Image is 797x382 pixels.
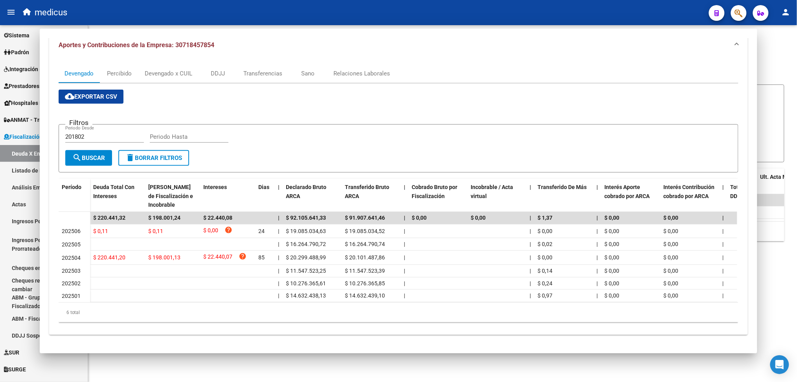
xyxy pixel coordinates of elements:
span: Transferido De Más [537,184,587,190]
span: $ 92.105.641,33 [286,215,326,221]
span: | [530,254,531,261]
span: Período [62,184,81,190]
span: | [278,254,279,261]
span: | [596,241,598,247]
span: $ 0,00 [663,280,678,286]
datatable-header-cell: Interés Aporte cobrado por ARCA [601,179,660,213]
span: | [530,241,531,247]
span: $ 22.440,07 [203,252,232,263]
datatable-header-cell: Transferido De Más [534,179,593,213]
div: Aportes y Contribuciones de la Empresa: 30718457854 [49,58,747,335]
span: $ 0,00 [663,268,678,274]
span: $ 220.441,20 [93,254,125,261]
span: Aportes y Contribuciones de la Empresa: 30718457854 [59,41,214,49]
span: $ 0,02 [537,241,552,247]
div: Sano [301,69,315,78]
span: | [722,268,723,274]
span: $ 0,00 [604,254,619,261]
span: | [722,215,724,221]
span: | [596,268,598,274]
span: 202504 [62,255,81,261]
datatable-header-cell: | [275,179,283,213]
mat-icon: delete [125,153,135,162]
span: 202503 [62,268,81,274]
datatable-header-cell: Deuda Total Con Intereses [90,179,145,213]
span: | [404,228,405,234]
span: | [404,184,405,190]
span: | [404,215,405,221]
span: | [278,215,280,221]
span: $ 0,00 [412,215,427,221]
span: | [278,268,279,274]
span: $ 198.001,24 [148,215,180,221]
datatable-header-cell: Transferido Bruto ARCA [342,179,401,213]
span: $ 0,00 [663,241,678,247]
datatable-header-cell: | [401,179,409,213]
span: Borrar Filtros [125,154,182,162]
span: $ 0,00 [604,228,619,234]
span: | [404,280,405,286]
span: Hospitales Públicos [4,99,61,107]
span: Prestadores / Proveedores [4,82,75,90]
span: $ 0,00 [537,254,552,261]
span: $ 91.907.641,46 [345,215,385,221]
span: $ 20.299.488,99 [286,254,326,261]
datatable-header-cell: Declarado Bruto ARCA [283,179,342,213]
span: | [404,254,405,261]
span: SURGE [4,365,26,374]
span: | [404,241,405,247]
span: $ 10.276.365,61 [286,280,326,286]
datatable-header-cell: Dias [255,179,275,213]
span: $ 16.264.790,72 [286,241,326,247]
span: $ 22.440,08 [203,215,232,221]
mat-icon: cloud_download [65,92,74,101]
span: | [596,292,598,299]
mat-icon: menu [6,7,16,17]
div: Open Intercom Messenger [770,355,789,374]
datatable-header-cell: Total cobrado Sin DDJJ [727,179,786,213]
span: Sistema [4,31,29,40]
span: $ 0,00 [604,268,619,274]
span: $ 11.547.523,39 [345,268,385,274]
span: $ 220.441,32 [93,215,125,221]
span: $ 0,24 [537,280,552,286]
span: $ 0,11 [148,228,163,234]
span: $ 0,00 [203,226,218,237]
mat-icon: search [72,153,82,162]
span: Total cobrado Sin DDJJ [730,184,774,199]
span: Incobrable / Acta virtual [471,184,513,199]
span: | [722,292,723,299]
span: $ 0,00 [537,228,552,234]
span: | [530,280,531,286]
div: Transferencias [243,69,282,78]
datatable-header-cell: Intereses [200,179,255,213]
span: $ 11.547.523,25 [286,268,326,274]
div: Relaciones Laborales [333,69,390,78]
span: $ 19.085.034,52 [345,228,385,234]
span: | [722,280,723,286]
datatable-header-cell: Cobrado Bruto por Fiscalización [409,179,468,213]
span: | [278,241,279,247]
mat-expansion-panel-header: Aportes y Contribuciones de la Empresa: 30718457854 [49,33,747,58]
span: | [722,254,723,261]
datatable-header-cell: | [526,179,534,213]
span: | [530,292,531,299]
button: Buscar [65,150,112,166]
span: | [278,184,280,190]
span: Interés Contribución cobrado por ARCA [663,184,714,199]
span: | [530,268,531,274]
datatable-header-cell: Período [59,179,90,212]
span: $ 14.632.439,10 [345,292,385,299]
span: Transferido Bruto ARCA [345,184,389,199]
span: $ 0,00 [663,254,678,261]
span: $ 19.085.034,63 [286,228,326,234]
div: Percibido [107,69,132,78]
span: Intereses [203,184,227,190]
span: | [278,228,279,234]
span: $ 1,37 [537,215,552,221]
span: 202501 [62,293,81,299]
datatable-header-cell: Incobrable / Acta virtual [468,179,526,213]
div: Devengado [64,69,94,78]
span: Buscar [72,154,105,162]
span: | [596,280,598,286]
